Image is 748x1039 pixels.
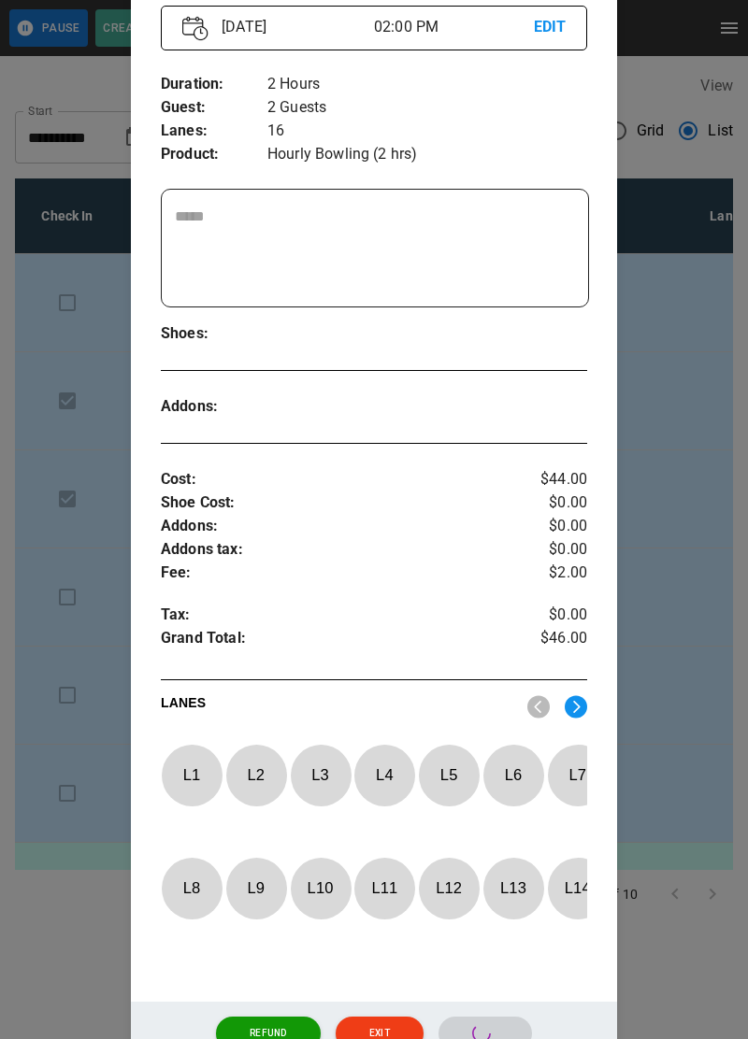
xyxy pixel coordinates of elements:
p: L 3 [290,753,352,797]
p: L 8 [161,866,223,910]
p: Fee : [161,562,516,585]
p: Addons : [161,515,516,538]
p: L 5 [418,753,480,797]
p: [DATE] [214,16,374,38]
p: Duration : [161,73,267,96]
p: L 6 [482,753,544,797]
p: Guest : [161,96,267,120]
p: Product : [161,143,267,166]
p: L 13 [482,866,544,910]
p: Shoe Cost : [161,491,516,515]
img: right.svg [565,695,587,719]
p: $0.00 [516,604,587,627]
p: $44.00 [516,468,587,491]
p: L 14 [547,866,609,910]
p: L 2 [225,753,287,797]
p: L 4 [353,753,415,797]
p: $2.00 [516,562,587,585]
p: Addons : [161,395,267,419]
p: Grand Total : [161,627,516,655]
p: EDIT [534,16,566,39]
p: Shoes : [161,322,267,346]
img: Vector [182,16,209,41]
p: L 1 [161,753,223,797]
p: 16 [267,120,587,143]
p: $0.00 [516,538,587,562]
p: L 11 [353,866,415,910]
p: 2 Hours [267,73,587,96]
p: Lanes : [161,120,267,143]
p: Addons tax : [161,538,516,562]
p: L 9 [225,866,287,910]
p: 2 Guests [267,96,587,120]
p: Tax : [161,604,516,627]
img: nav_left.svg [527,695,550,719]
p: L 7 [547,753,609,797]
p: L 12 [418,866,480,910]
p: L 10 [290,866,352,910]
p: $0.00 [516,515,587,538]
p: $46.00 [516,627,587,655]
p: $0.00 [516,491,587,515]
p: Cost : [161,468,516,491]
p: Hourly Bowling (2 hrs) [267,143,587,166]
p: 02:00 PM [374,16,534,38]
p: LANES [161,693,512,719]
